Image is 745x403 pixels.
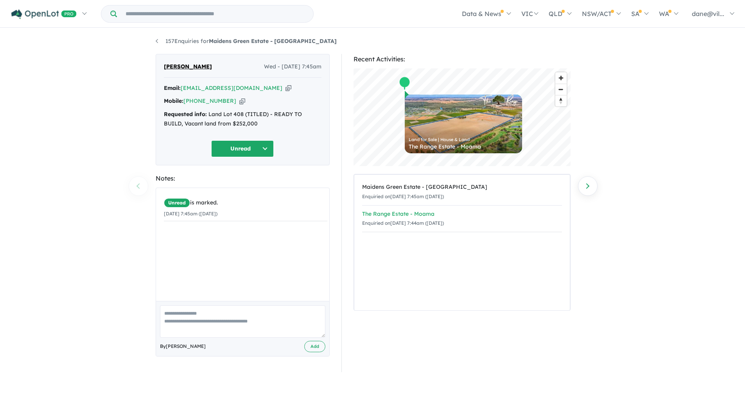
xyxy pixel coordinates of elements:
[555,95,567,106] button: Reset bearing to north
[164,211,217,217] small: [DATE] 7:45am ([DATE])
[209,38,337,45] strong: Maidens Green Estate - [GEOGRAPHIC_DATA]
[264,62,321,72] span: Wed - [DATE] 7:45am
[211,140,274,157] button: Unread
[164,198,327,208] div: is marked.
[399,76,410,91] div: Map marker
[409,138,518,142] div: Land for Sale | House & Land
[362,193,444,199] small: Enquiried on [DATE] 7:45am ([DATE])
[11,9,77,19] img: Openlot PRO Logo White
[164,111,207,118] strong: Requested info:
[362,183,562,192] div: Maidens Green Estate - [GEOGRAPHIC_DATA]
[164,62,212,72] span: [PERSON_NAME]
[285,84,291,92] button: Copy
[156,38,337,45] a: 157Enquiries forMaidens Green Estate - [GEOGRAPHIC_DATA]
[164,198,190,208] span: Unread
[409,144,518,149] div: The Range Estate - Moama
[156,173,330,184] div: Notes:
[304,341,325,352] button: Add
[555,72,567,84] button: Zoom in
[362,210,562,219] div: The Range Estate - Moama
[513,144,525,158] div: Map marker
[181,84,282,91] a: [EMAIL_ADDRESS][DOMAIN_NAME]
[354,54,571,64] div: Recent Activities:
[118,5,312,22] input: Try estate name, suburb, builder or developer
[692,10,724,18] span: dane@vil...
[164,97,183,104] strong: Mobile:
[239,97,245,105] button: Copy
[164,110,321,129] div: Land Lot 408 (TITLED) - READY TO BUILD, Vacant land from $252,000
[362,205,562,233] a: The Range Estate - MoamaEnquiried on[DATE] 7:44am ([DATE])
[183,97,236,104] a: [PHONE_NUMBER]
[555,84,567,95] button: Zoom out
[405,95,522,153] a: Land for Sale | House & Land The Range Estate - Moama
[362,179,562,206] a: Maidens Green Estate - [GEOGRAPHIC_DATA]Enquiried on[DATE] 7:45am ([DATE])
[354,68,571,166] canvas: Map
[156,37,590,46] nav: breadcrumb
[160,342,206,350] span: By [PERSON_NAME]
[164,84,181,91] strong: Email:
[362,220,444,226] small: Enquiried on [DATE] 7:44am ([DATE])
